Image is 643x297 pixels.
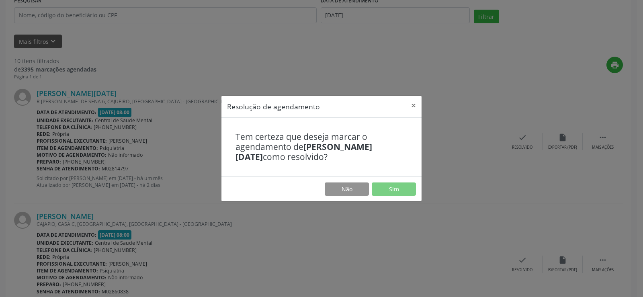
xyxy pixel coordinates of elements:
button: Não [325,182,369,196]
b: [PERSON_NAME][DATE] [235,141,372,162]
h4: Tem certeza que deseja marcar o agendamento de como resolvido? [235,132,408,162]
button: Sim [372,182,416,196]
h5: Resolução de agendamento [227,101,320,112]
button: Close [405,96,422,115]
